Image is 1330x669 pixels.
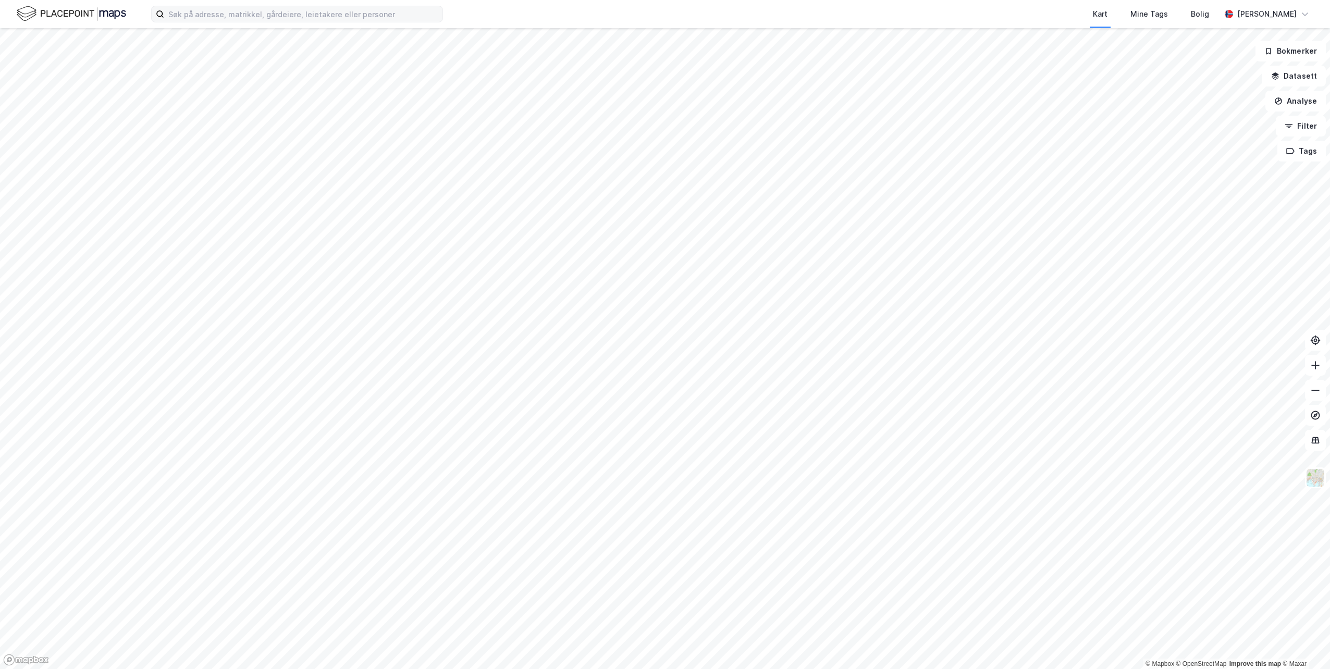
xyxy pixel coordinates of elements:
button: Tags [1277,141,1326,162]
button: Filter [1276,116,1326,137]
a: Mapbox [1146,660,1174,667]
div: Bolig [1191,8,1209,20]
iframe: Chat Widget [1278,619,1330,669]
input: Søk på adresse, matrikkel, gårdeiere, leietakere eller personer [164,6,442,22]
button: Analyse [1265,91,1326,111]
button: Bokmerker [1255,41,1326,61]
div: Mine Tags [1130,8,1168,20]
div: [PERSON_NAME] [1237,8,1297,20]
div: Kontrollprogram for chat [1278,619,1330,669]
div: Kart [1093,8,1107,20]
button: Datasett [1262,66,1326,86]
a: OpenStreetMap [1176,660,1227,667]
img: Z [1306,468,1325,488]
a: Improve this map [1229,660,1281,667]
a: Mapbox homepage [3,654,49,666]
img: logo.f888ab2527a4732fd821a326f86c7f29.svg [17,5,126,23]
